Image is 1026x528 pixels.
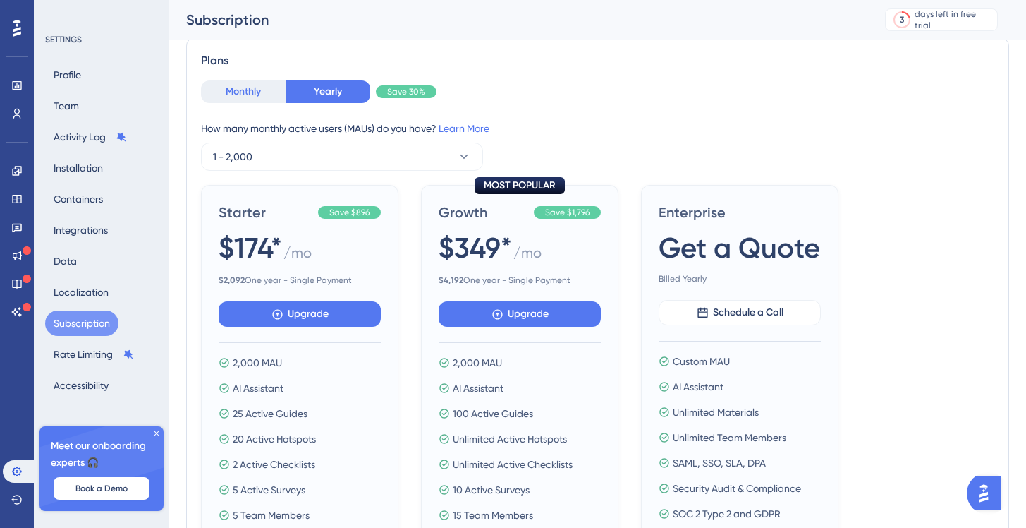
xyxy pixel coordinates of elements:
[233,507,310,524] span: 5 Team Members
[51,438,152,472] span: Meet our onboarding experts 🎧
[387,86,425,97] span: Save 30%
[201,143,483,171] button: 1 - 2,000
[453,354,502,371] span: 2,000 MAU
[329,207,370,218] span: Save $896
[213,148,252,165] span: 1 - 2,000
[45,124,135,150] button: Activity Log
[45,93,87,119] button: Team
[900,14,904,25] div: 3
[288,306,329,323] span: Upgrade
[233,431,316,448] span: 20 Active Hotspots
[75,483,128,494] span: Book a Demo
[45,248,85,274] button: Data
[673,455,766,472] span: SAML, SSO, SLA, DPA
[673,378,723,395] span: AI Assistant
[233,481,305,498] span: 5 Active Surveys
[201,52,994,69] div: Plans
[54,477,149,500] button: Book a Demo
[233,380,283,397] span: AI Assistant
[453,456,573,473] span: Unlimited Active Checklists
[45,186,111,212] button: Containers
[219,275,381,286] span: One year - Single Payment
[201,120,994,137] div: How many monthly active users (MAUs) do you have?
[439,275,601,286] span: One year - Single Payment
[673,429,786,446] span: Unlimited Team Members
[659,228,820,268] span: Get a Quote
[233,456,315,473] span: 2 Active Checklists
[45,311,118,336] button: Subscription
[45,62,90,88] button: Profile
[967,472,1009,515] iframe: UserGuiding AI Assistant Launcher
[45,155,111,181] button: Installation
[45,342,142,367] button: Rate Limiting
[673,480,801,497] span: Security Audit & Compliance
[201,80,286,103] button: Monthly
[453,507,533,524] span: 15 Team Members
[219,228,282,268] span: $174*
[673,353,730,370] span: Custom MAU
[453,431,567,448] span: Unlimited Active Hotspots
[439,301,601,327] button: Upgrade
[508,306,549,323] span: Upgrade
[45,217,116,243] button: Integrations
[439,123,489,134] a: Learn More
[513,243,542,269] span: / mo
[545,207,590,218] span: Save $1,796
[439,228,512,268] span: $349*
[233,405,307,422] span: 25 Active Guides
[659,300,821,325] button: Schedule a Call
[233,354,282,371] span: 2,000 MAU
[439,275,463,285] b: $ 4,192
[45,280,117,305] button: Localization
[713,304,783,321] span: Schedule a Call
[915,8,993,31] div: days left in free trial
[453,405,533,422] span: 100 Active Guides
[659,203,821,222] span: Enterprise
[475,177,565,194] div: MOST POPULAR
[186,10,850,30] div: Subscription
[453,380,503,397] span: AI Assistant
[673,505,781,522] span: SOC 2 Type 2 and GDPR
[219,203,312,222] span: Starter
[439,203,528,222] span: Growth
[219,275,245,285] b: $ 2,092
[673,404,759,421] span: Unlimited Materials
[286,80,370,103] button: Yearly
[453,481,530,498] span: 10 Active Surveys
[659,273,821,284] span: Billed Yearly
[45,34,159,45] div: SETTINGS
[219,301,381,327] button: Upgrade
[283,243,312,269] span: / mo
[45,373,117,398] button: Accessibility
